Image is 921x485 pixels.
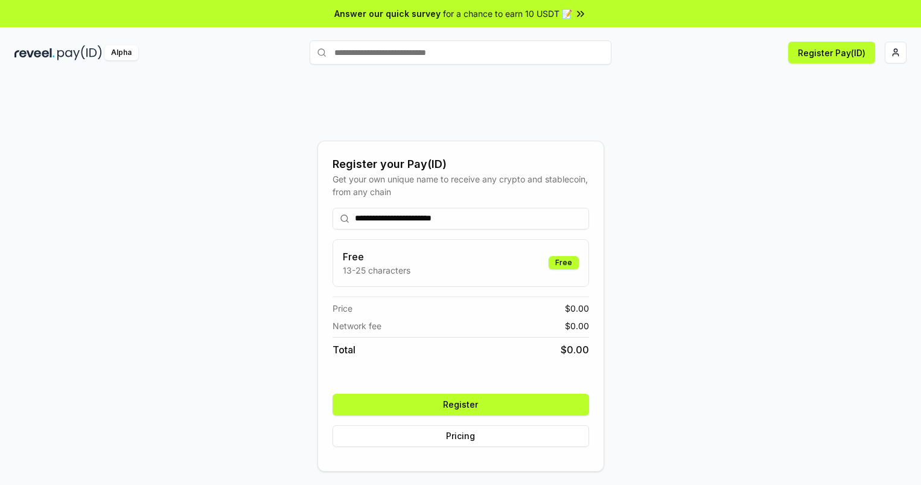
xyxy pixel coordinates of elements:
[333,342,355,357] span: Total
[333,320,381,332] span: Network fee
[343,249,410,264] h3: Free
[333,302,352,315] span: Price
[549,256,579,269] div: Free
[104,45,138,60] div: Alpha
[334,7,441,20] span: Answer our quick survey
[333,173,589,198] div: Get your own unique name to receive any crypto and stablecoin, from any chain
[343,264,410,277] p: 13-25 characters
[443,7,572,20] span: for a chance to earn 10 USDT 📝
[333,156,589,173] div: Register your Pay(ID)
[57,45,102,60] img: pay_id
[561,342,589,357] span: $ 0.00
[565,320,589,332] span: $ 0.00
[565,302,589,315] span: $ 0.00
[333,425,589,447] button: Pricing
[788,42,875,63] button: Register Pay(ID)
[333,394,589,416] button: Register
[14,45,55,60] img: reveel_dark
